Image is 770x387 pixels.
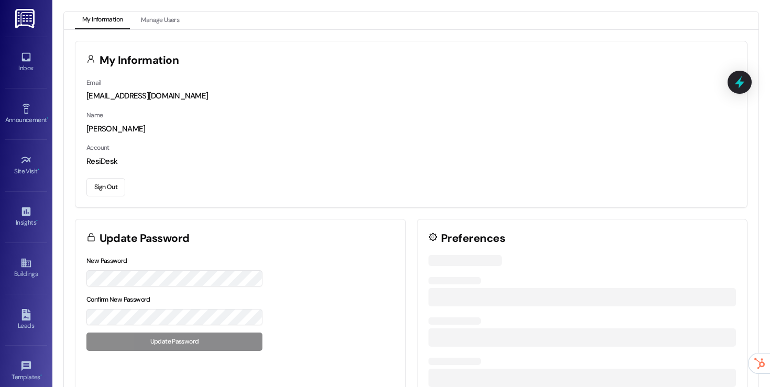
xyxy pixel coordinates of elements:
a: Buildings [5,254,47,282]
h3: My Information [100,55,179,66]
a: Templates • [5,357,47,385]
div: ResiDesk [86,156,736,167]
button: Sign Out [86,178,125,196]
span: • [36,217,38,225]
a: Inbox [5,48,47,76]
button: Manage Users [134,12,186,29]
div: [PERSON_NAME] [86,124,736,135]
span: • [40,372,42,379]
span: • [38,166,39,173]
label: Confirm New Password [86,295,150,304]
label: New Password [86,257,127,265]
img: ResiDesk Logo [15,9,37,28]
button: My Information [75,12,130,29]
label: Name [86,111,103,119]
a: Insights • [5,203,47,231]
h3: Update Password [100,233,190,244]
div: [EMAIL_ADDRESS][DOMAIN_NAME] [86,91,736,102]
a: Site Visit • [5,151,47,180]
a: Leads [5,306,47,334]
h3: Preferences [441,233,505,244]
label: Account [86,143,109,152]
label: Email [86,79,101,87]
span: • [47,115,48,122]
